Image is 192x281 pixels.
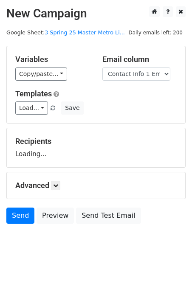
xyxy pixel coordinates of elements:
h5: Advanced [15,181,177,190]
a: Send [6,208,34,224]
h5: Variables [15,55,90,64]
a: Templates [15,89,52,98]
h5: Recipients [15,137,177,146]
h2: New Campaign [6,6,186,21]
a: Send Test Email [76,208,141,224]
div: Loading... [15,137,177,159]
a: 3 Spring 25 Master Metro Li... [45,29,125,36]
a: Daily emails left: 200 [125,29,186,36]
a: Preview [37,208,74,224]
span: Daily emails left: 200 [125,28,186,37]
a: Copy/paste... [15,67,67,81]
button: Save [61,101,83,115]
a: Load... [15,101,48,115]
small: Google Sheet: [6,29,125,36]
h5: Email column [102,55,177,64]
